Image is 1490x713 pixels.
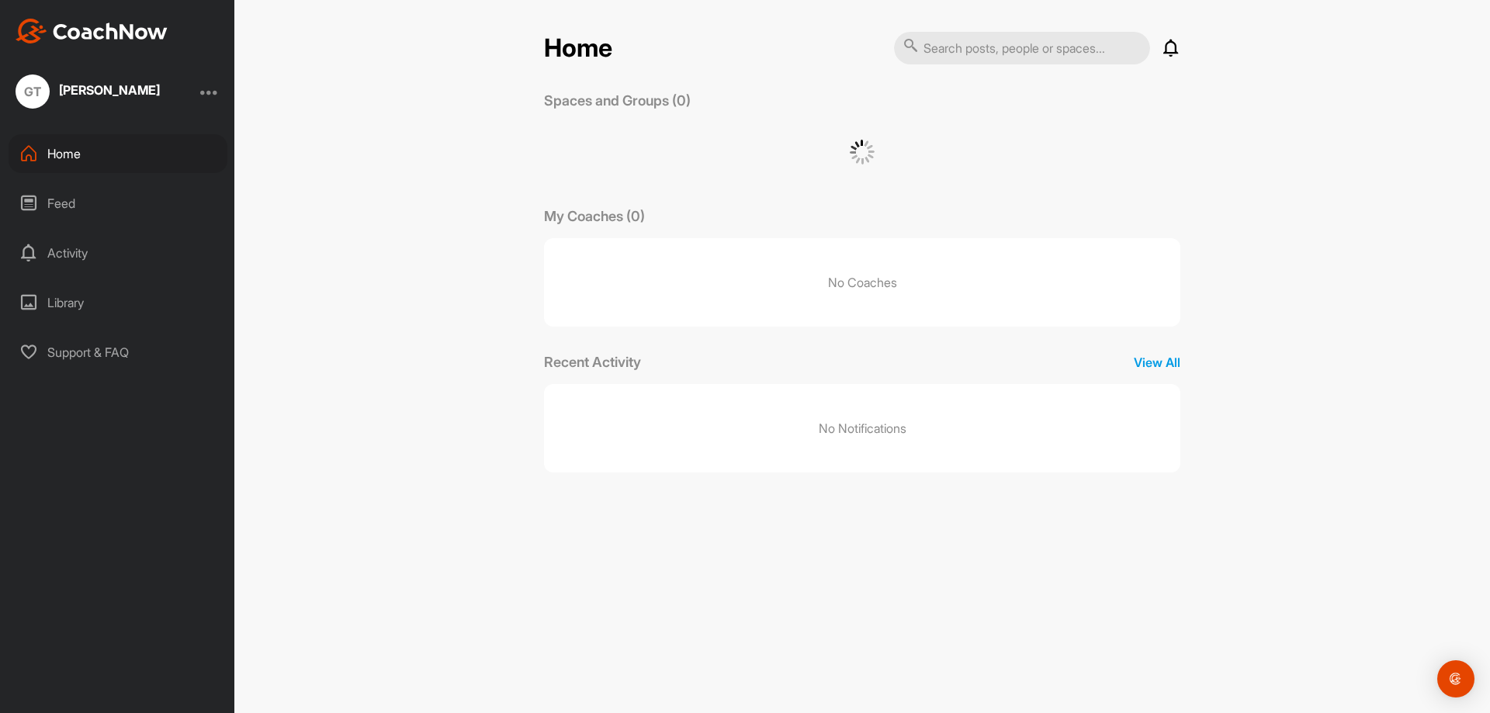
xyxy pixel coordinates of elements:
[9,283,227,322] div: Library
[9,184,227,223] div: Feed
[544,33,612,64] h2: Home
[894,32,1150,64] input: Search posts, people or spaces...
[9,333,227,372] div: Support & FAQ
[544,351,641,372] p: Recent Activity
[850,140,875,164] img: G6gVgL6ErOh57ABN0eRmCEwV0I4iEi4d8EwaPGI0tHgoAbU4EAHFLEQAh+QQFCgALACwIAA4AGAASAAAEbHDJSesaOCdk+8xg...
[16,74,50,109] div: GT
[544,206,645,227] p: My Coaches (0)
[544,90,691,111] p: Spaces and Groups (0)
[1437,660,1474,697] div: Open Intercom Messenger
[16,19,168,43] img: CoachNow
[59,84,160,96] div: [PERSON_NAME]
[9,134,227,173] div: Home
[1134,353,1180,372] p: View All
[819,419,906,438] p: No Notifications
[9,234,227,272] div: Activity
[544,238,1180,327] p: No Coaches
